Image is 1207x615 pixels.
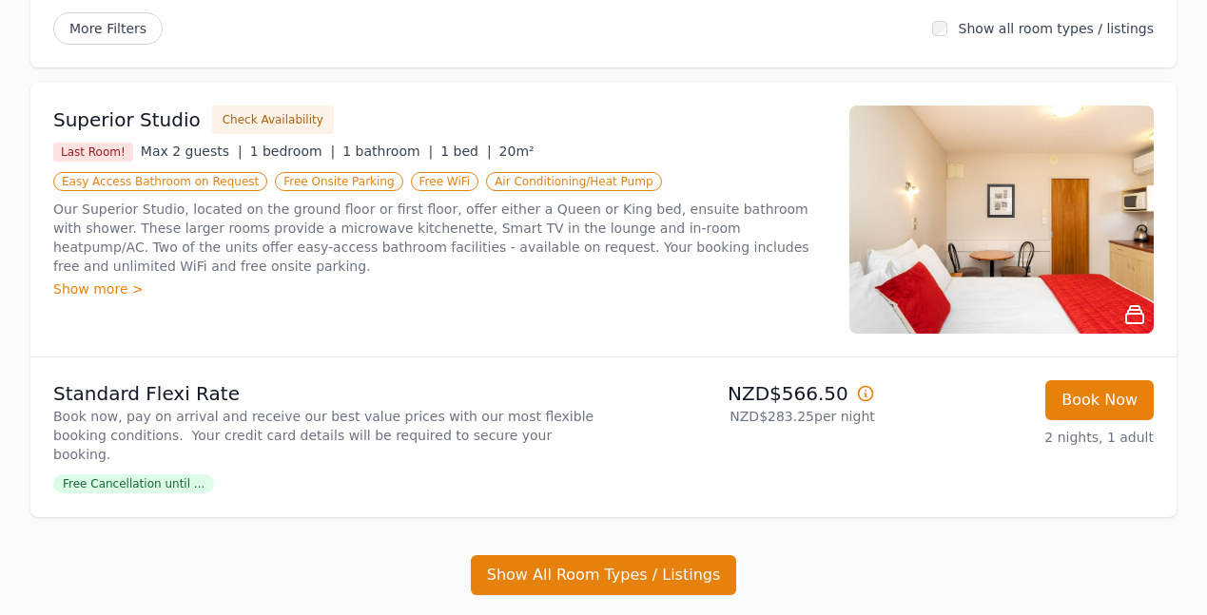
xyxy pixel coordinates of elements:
button: Check Availability [212,106,334,134]
button: Book Now [1045,380,1154,420]
span: 20m² [499,144,535,159]
h3: Superior Studio [53,106,201,133]
p: NZD$283.25 per night [612,407,875,426]
span: 1 bathroom | [342,144,433,159]
span: 1 bed | [440,144,491,159]
label: Show all room types / listings [959,21,1154,36]
span: More Filters [53,12,163,45]
span: Easy Access Bathroom on Request [53,172,267,191]
p: Standard Flexi Rate [53,380,596,407]
button: Show All Room Types / Listings [471,555,737,595]
p: Our Superior Studio, located on the ground floor or first floor, offer either a Queen or King bed... [53,200,827,276]
span: Last Room! [53,143,133,162]
p: 2 nights, 1 adult [890,428,1154,447]
p: NZD$566.50 [612,380,875,407]
span: 1 bedroom | [250,144,336,159]
span: Air Conditioning/Heat Pump [486,172,661,191]
span: Free WiFi [411,172,479,191]
div: Show more > [53,279,827,298]
p: Book now, pay on arrival and receive our best value prices with our most flexible booking conditi... [53,407,596,464]
span: Free Cancellation until ... [53,474,214,493]
span: Free Onsite Parking [275,172,402,191]
span: Max 2 guests | [141,144,243,159]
